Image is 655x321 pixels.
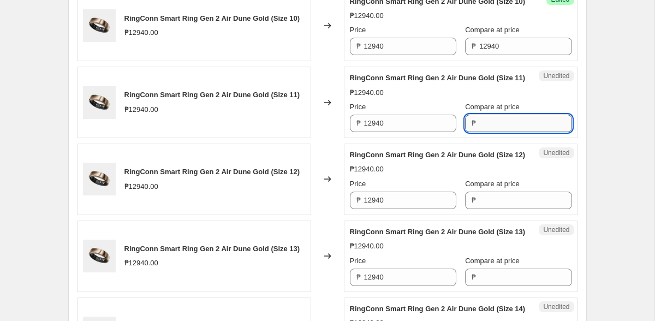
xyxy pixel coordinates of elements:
[350,103,366,111] span: Price
[124,14,300,22] span: RingConn Smart Ring Gen 2 Air Dune Gold (Size 10)
[350,151,526,159] span: RingConn Smart Ring Gen 2 Air Dune Gold (Size 12)
[124,181,158,192] div: ₱12940.00
[465,26,520,34] span: Compare at price
[465,180,520,188] span: Compare at price
[83,163,116,195] img: ZNTH_PH_RingConn_Gen_2_Air_Dune_Gold_80x.jpg
[543,72,569,80] span: Unedited
[350,74,526,82] span: RingConn Smart Ring Gen 2 Air Dune Gold (Size 11)
[472,196,476,204] span: ₱
[350,87,384,98] div: ₱12940.00
[465,257,520,265] span: Compare at price
[472,119,476,127] span: ₱
[124,104,158,115] div: ₱12940.00
[124,245,300,253] span: RingConn Smart Ring Gen 2 Air Dune Gold (Size 13)
[356,273,361,281] span: ₱
[543,148,569,157] span: Unedited
[124,91,300,99] span: RingConn Smart Ring Gen 2 Air Dune Gold (Size 11)
[124,258,158,269] div: ₱12940.00
[356,42,361,50] span: ₱
[543,225,569,234] span: Unedited
[356,119,361,127] span: ₱
[350,180,366,188] span: Price
[350,26,366,34] span: Price
[83,240,116,272] img: ZNTH_PH_RingConn_Gen_2_Air_Dune_Gold_80x.jpg
[350,241,384,252] div: ₱12940.00
[356,196,361,204] span: ₱
[83,9,116,42] img: ZNTH_PH_RingConn_Gen_2_Air_Dune_Gold_80x.jpg
[83,86,116,119] img: ZNTH_PH_RingConn_Gen_2_Air_Dune_Gold_80x.jpg
[350,228,526,236] span: RingConn Smart Ring Gen 2 Air Dune Gold (Size 13)
[543,302,569,311] span: Unedited
[350,305,526,313] span: RingConn Smart Ring Gen 2 Air Dune Gold (Size 14)
[124,27,158,38] div: ₱12940.00
[350,164,384,175] div: ₱12940.00
[350,10,384,21] div: ₱12940.00
[472,273,476,281] span: ₱
[472,42,476,50] span: ₱
[350,257,366,265] span: Price
[465,103,520,111] span: Compare at price
[124,168,300,176] span: RingConn Smart Ring Gen 2 Air Dune Gold (Size 12)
